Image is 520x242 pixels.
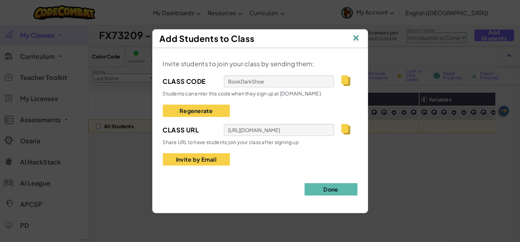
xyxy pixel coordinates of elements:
[163,60,314,68] span: Invite students to join your class by sending them:
[341,75,350,86] img: IconCopy.svg
[341,124,350,135] img: IconCopy.svg
[351,33,361,44] img: IconClose.svg
[163,90,321,97] span: Students can enter this code when they sign up at [DOMAIN_NAME]
[305,183,357,196] button: Done
[163,153,230,166] button: Invite by Email
[163,76,217,87] span: Class Code
[163,139,299,145] span: Share URL to have students join your class after signing up
[163,125,217,135] span: Class Url
[160,33,255,44] span: Add Students to Class
[163,105,230,117] button: Regenerate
